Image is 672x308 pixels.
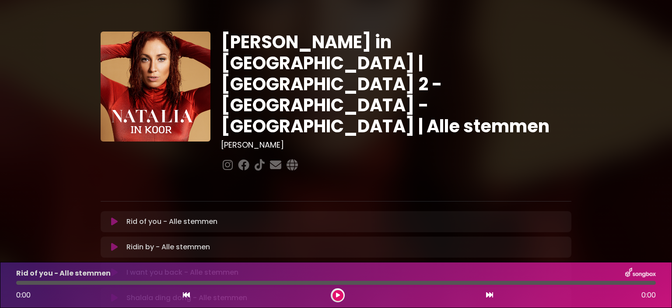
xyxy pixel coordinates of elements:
h3: [PERSON_NAME] [221,140,571,150]
img: songbox-logo-white.png [625,268,656,279]
span: 0:00 [641,290,656,301]
span: 0:00 [16,290,31,300]
img: YTVS25JmS9CLUqXqkEhs [101,32,210,142]
p: Rid of you - Alle stemmen [126,216,217,227]
h1: [PERSON_NAME] in [GEOGRAPHIC_DATA] | [GEOGRAPHIC_DATA] 2 - [GEOGRAPHIC_DATA] - [GEOGRAPHIC_DATA] ... [221,32,571,137]
p: Rid of you - Alle stemmen [16,268,111,279]
p: Ridin by - Alle stemmen [126,242,210,252]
